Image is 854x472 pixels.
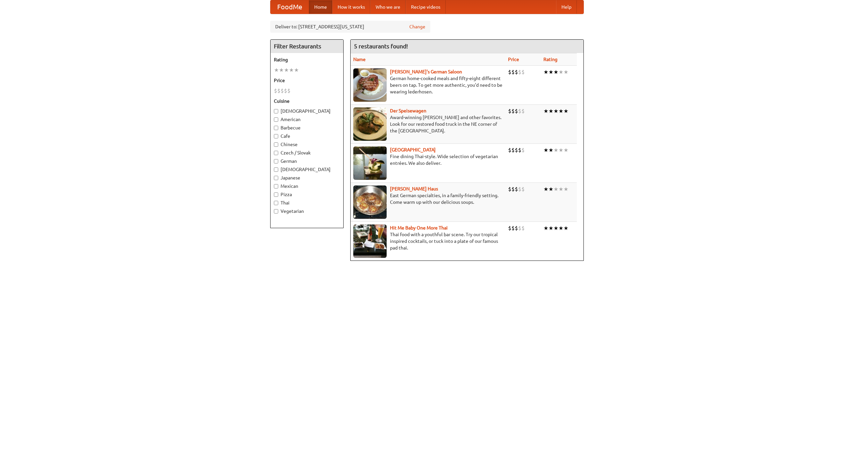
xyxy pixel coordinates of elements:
li: ★ [563,185,568,193]
a: Der Speisewagen [390,108,426,113]
input: Pizza [274,192,278,197]
li: ★ [543,146,548,154]
input: Mexican [274,184,278,188]
li: $ [521,185,525,193]
a: How it works [332,0,370,14]
label: Cafe [274,133,340,139]
label: Chinese [274,141,340,148]
a: [PERSON_NAME] Haus [390,186,438,191]
li: ★ [563,146,568,154]
li: $ [521,146,525,154]
li: ★ [563,68,568,76]
li: ★ [553,68,558,76]
li: $ [511,224,515,232]
h5: Cuisine [274,98,340,104]
li: $ [518,146,521,154]
li: $ [521,107,525,115]
li: $ [515,107,518,115]
label: Barbecue [274,124,340,131]
li: $ [511,68,515,76]
img: babythai.jpg [353,224,387,258]
li: $ [287,87,291,94]
img: satay.jpg [353,146,387,180]
div: Deliver to: [STREET_ADDRESS][US_STATE] [270,21,430,33]
label: Czech / Slovak [274,149,340,156]
li: $ [508,224,511,232]
li: $ [284,87,287,94]
li: ★ [558,185,563,193]
li: $ [508,68,511,76]
input: Japanese [274,176,278,180]
p: Fine dining Thai-style. Wide selection of vegetarian entrées. We also deliver. [353,153,503,166]
li: ★ [543,107,548,115]
a: Price [508,57,519,62]
input: Thai [274,201,278,205]
li: ★ [563,224,568,232]
a: Name [353,57,366,62]
li: $ [518,68,521,76]
input: Vegetarian [274,209,278,213]
input: Barbecue [274,126,278,130]
label: Vegetarian [274,208,340,214]
img: esthers.jpg [353,68,387,102]
label: German [274,158,340,164]
label: [DEMOGRAPHIC_DATA] [274,108,340,114]
li: ★ [548,185,553,193]
li: ★ [543,68,548,76]
label: American [274,116,340,123]
li: $ [274,87,277,94]
ng-pluralize: 5 restaurants found! [354,43,408,49]
img: speisewagen.jpg [353,107,387,141]
label: Thai [274,199,340,206]
input: [DEMOGRAPHIC_DATA] [274,167,278,172]
li: $ [281,87,284,94]
li: ★ [284,66,289,74]
li: $ [518,107,521,115]
li: ★ [558,146,563,154]
p: Thai food with a youthful bar scene. Try our tropical inspired cocktails, or tuck into a plate of... [353,231,503,251]
a: [PERSON_NAME]'s German Saloon [390,69,462,74]
li: ★ [553,224,558,232]
a: Hit Me Baby One More Thai [390,225,448,230]
input: Czech / Slovak [274,151,278,155]
li: ★ [294,66,299,74]
li: $ [277,87,281,94]
li: $ [518,224,521,232]
li: ★ [548,68,553,76]
li: $ [508,185,511,193]
p: German home-cooked meals and fifty-eight different beers on tap. To get more authentic, you'd nee... [353,75,503,95]
label: Japanese [274,174,340,181]
a: FoodMe [271,0,309,14]
h5: Rating [274,56,340,63]
li: ★ [558,224,563,232]
a: [GEOGRAPHIC_DATA] [390,147,436,152]
li: $ [521,224,525,232]
li: ★ [558,68,563,76]
li: ★ [553,146,558,154]
li: ★ [558,107,563,115]
li: $ [515,224,518,232]
input: [DEMOGRAPHIC_DATA] [274,109,278,113]
li: $ [515,146,518,154]
li: ★ [548,224,553,232]
h5: Price [274,77,340,84]
li: ★ [279,66,284,74]
li: $ [508,146,511,154]
li: ★ [289,66,294,74]
li: $ [515,185,518,193]
a: Who we are [370,0,406,14]
li: ★ [553,107,558,115]
input: Cafe [274,134,278,138]
li: ★ [274,66,279,74]
input: Chinese [274,142,278,147]
a: Home [309,0,332,14]
a: Help [556,0,577,14]
label: Pizza [274,191,340,198]
label: Mexican [274,183,340,189]
p: East German specialties, in a family-friendly setting. Come warm up with our delicious soups. [353,192,503,205]
li: $ [511,107,515,115]
li: ★ [548,146,553,154]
